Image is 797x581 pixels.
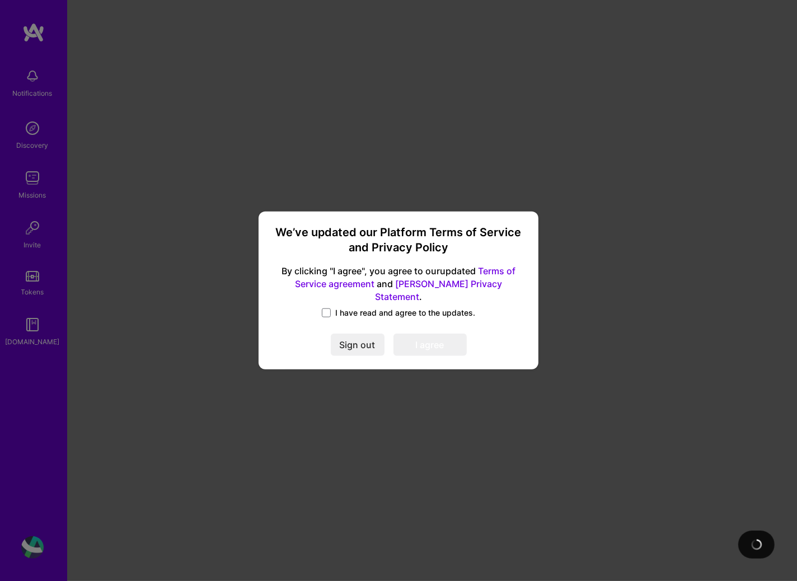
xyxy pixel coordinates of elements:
span: I have read and agree to the updates. [335,307,475,318]
span: By clicking "I agree", you agree to our updated and . [272,265,525,303]
button: Sign out [331,334,385,356]
img: loading [750,538,763,551]
a: Terms of Service agreement [295,265,515,289]
h3: We’ve updated our Platform Terms of Service and Privacy Policy [272,225,525,256]
button: I agree [393,334,467,356]
a: [PERSON_NAME] Privacy Statement [375,278,502,302]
